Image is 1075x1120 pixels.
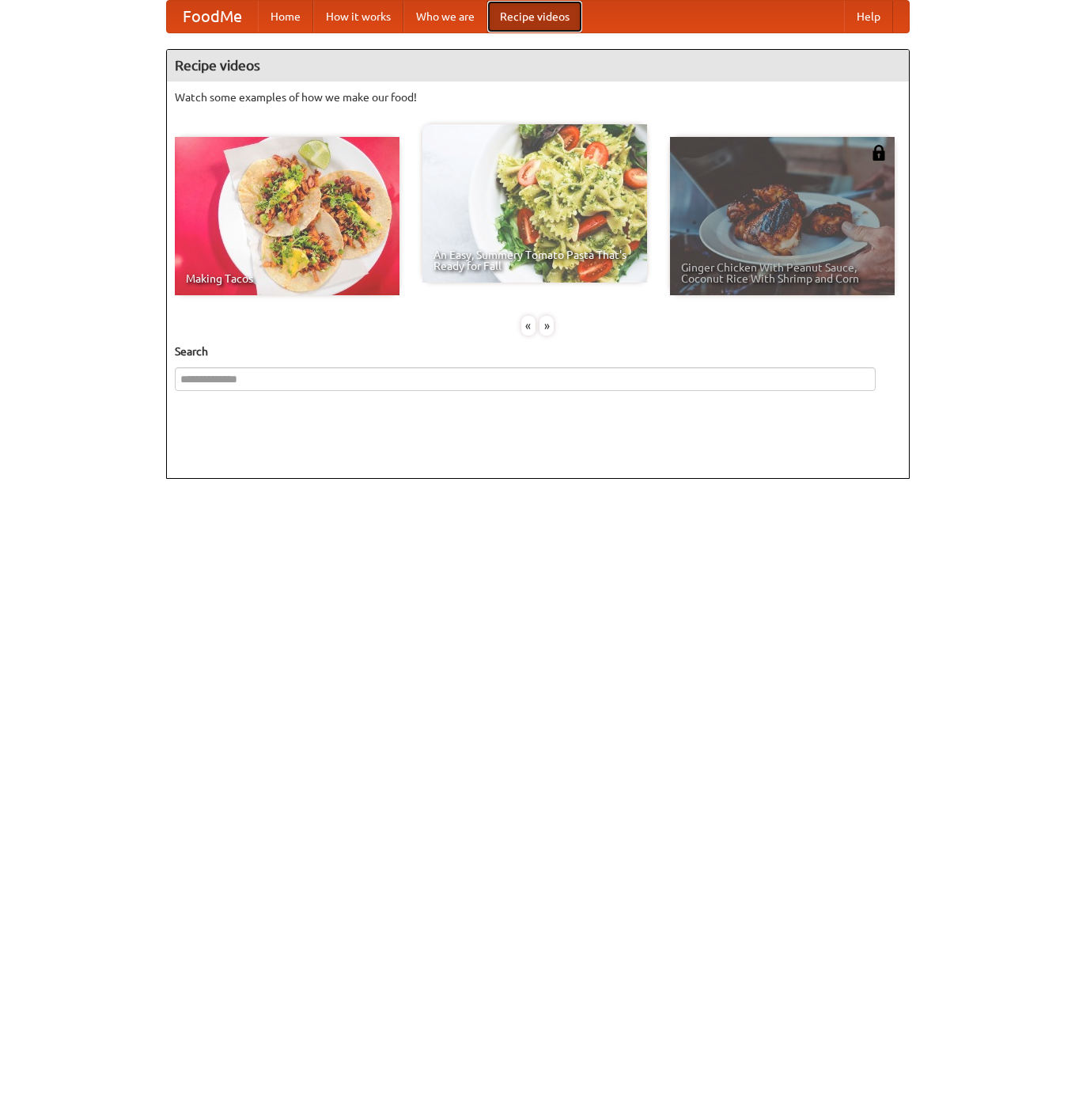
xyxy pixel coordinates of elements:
a: An Easy, Summery Tomato Pasta That's Ready for Fall [422,124,647,283]
a: Help [844,1,893,32]
a: Recipe videos [487,1,582,32]
a: Home [258,1,313,32]
span: An Easy, Summery Tomato Pasta That's Ready for Fall [433,249,636,271]
a: Who we are [403,1,487,32]
h5: Search [175,344,901,359]
a: How it works [313,1,403,32]
p: Watch some examples of how we make our food! [175,89,901,105]
span: Making Tacos [186,273,388,284]
a: Making Tacos [175,137,399,295]
a: FoodMe [167,1,258,32]
img: 483408.png [871,145,887,161]
div: « [521,316,536,336]
h4: Recipe videos [167,50,909,82]
div: » [539,316,554,336]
